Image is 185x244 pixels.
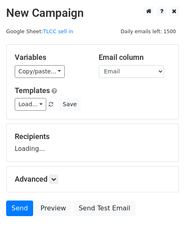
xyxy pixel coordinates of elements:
[15,132,170,141] h5: Recipients
[73,201,135,216] a: Send Test Email
[118,27,179,36] span: Daily emails left: 1500
[6,28,73,34] small: Google Sheet:
[15,132,170,153] div: Loading...
[15,175,170,184] h5: Advanced
[6,6,179,20] h2: New Campaign
[99,53,170,62] h5: Email column
[15,53,86,62] h5: Variables
[118,28,179,34] a: Daily emails left: 1500
[6,201,33,216] a: Send
[59,98,80,111] button: Save
[43,28,73,34] a: TLCC sell in
[35,201,71,216] a: Preview
[15,98,46,111] a: Load...
[15,65,65,78] a: Copy/paste...
[15,86,50,95] a: Templates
